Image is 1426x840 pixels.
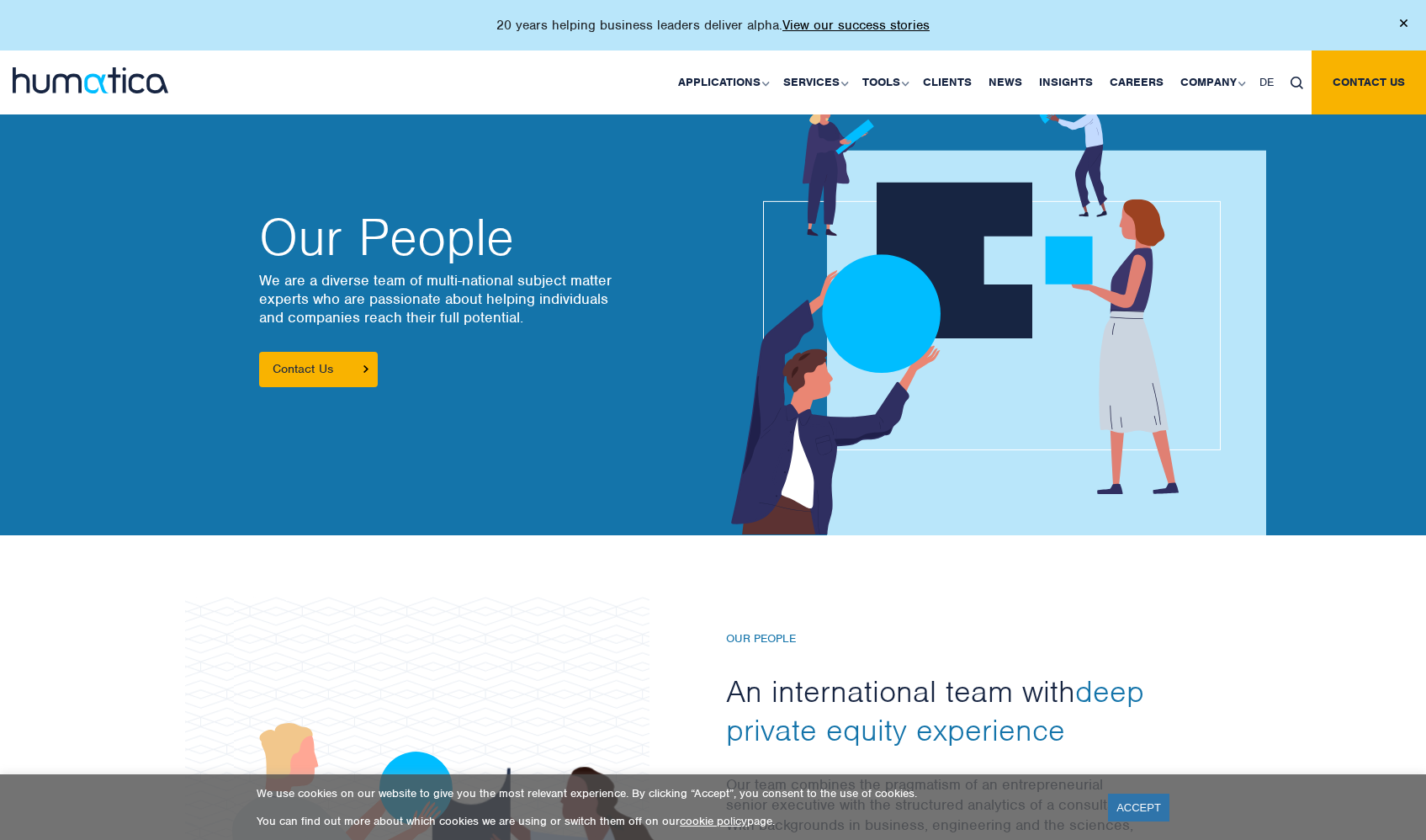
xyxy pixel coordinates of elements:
a: Careers [1101,51,1172,114]
a: cookie policy [680,814,747,828]
a: Company [1172,51,1251,114]
h6: Our People [726,632,1180,646]
span: DE [1259,75,1274,89]
a: Tools [854,51,914,114]
p: We are a diverse team of multi-national subject matter experts who are passionate about helping i... [259,271,697,327]
a: Applications [670,51,775,114]
p: You can find out more about which cookies we are using or switch them off on our page. [257,814,1087,828]
a: News [980,51,1031,114]
a: Contact Us [259,352,378,387]
a: Clients [914,51,980,114]
a: ACCEPT [1108,794,1169,821]
a: Contact us [1312,51,1426,114]
p: 20 years helping business leaders deliver alpha. [496,17,930,34]
a: View our success stories [782,17,930,34]
img: arrowicon [363,365,368,373]
h2: Our People [259,212,697,263]
p: We use cookies on our website to give you the most relevant experience. By clicking “Accept”, you... [257,786,1087,800]
a: DE [1251,51,1282,114]
span: deep private equity experience [726,672,1144,749]
a: Services [775,51,854,114]
img: logo [13,67,168,93]
a: Insights [1031,51,1101,114]
img: search_icon [1291,77,1303,89]
img: about_banner1 [686,90,1266,535]
h2: An international team with [726,672,1180,749]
